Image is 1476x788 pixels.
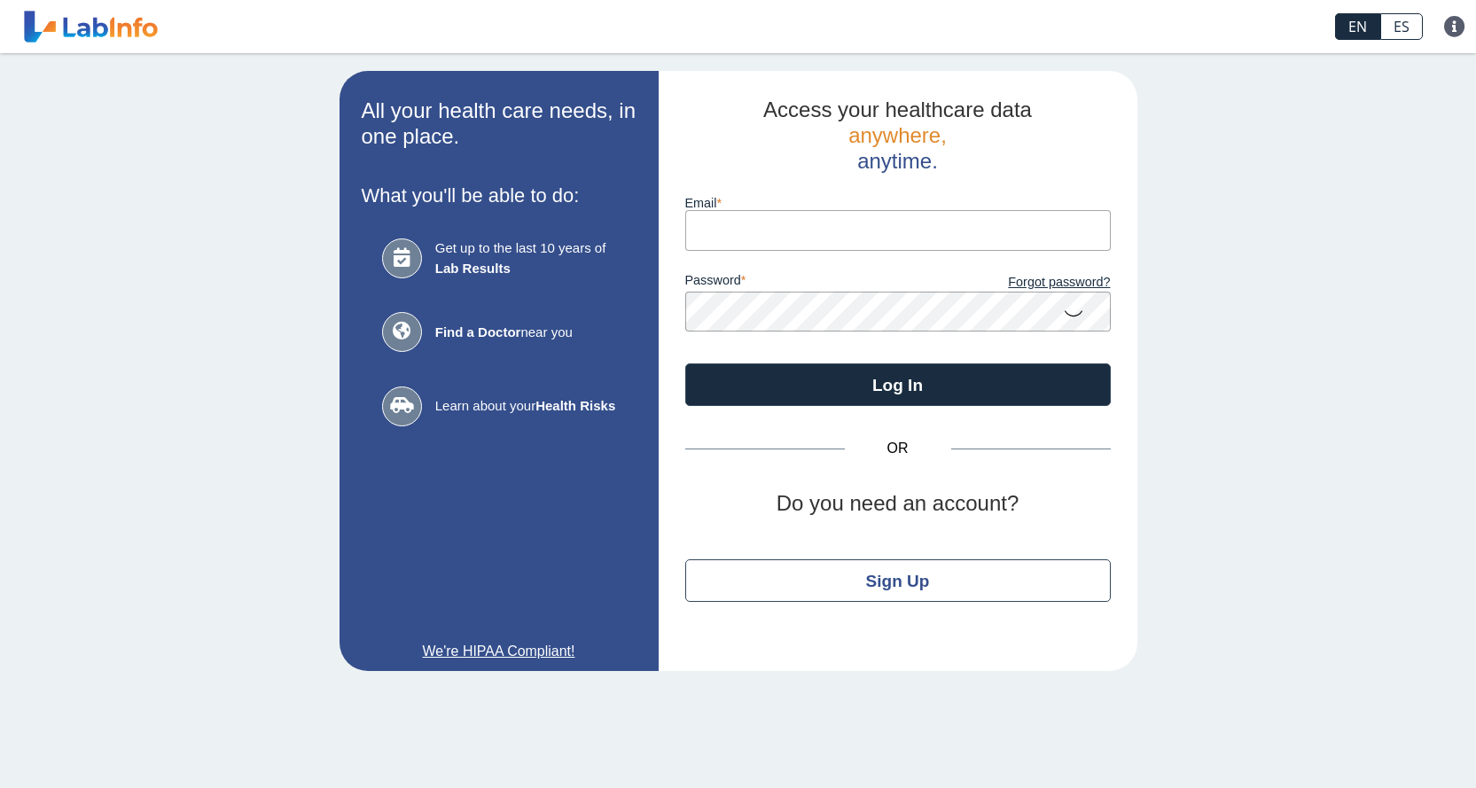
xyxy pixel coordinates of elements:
[685,559,1111,602] button: Sign Up
[435,238,615,278] span: Get up to the last 10 years of
[1380,13,1423,40] a: ES
[857,149,938,173] span: anytime.
[685,491,1111,517] h2: Do you need an account?
[848,123,947,147] span: anywhere,
[763,98,1032,121] span: Access your healthcare data
[1335,13,1380,40] a: EN
[535,398,615,413] b: Health Risks
[845,438,951,459] span: OR
[685,273,898,293] label: password
[362,641,636,662] a: We're HIPAA Compliant!
[435,396,615,417] span: Learn about your
[435,261,511,276] b: Lab Results
[898,273,1111,293] a: Forgot password?
[435,324,521,339] b: Find a Doctor
[435,323,615,343] span: near you
[685,196,1111,210] label: Email
[685,363,1111,406] button: Log In
[362,98,636,150] h2: All your health care needs, in one place.
[362,184,636,207] h3: What you'll be able to do:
